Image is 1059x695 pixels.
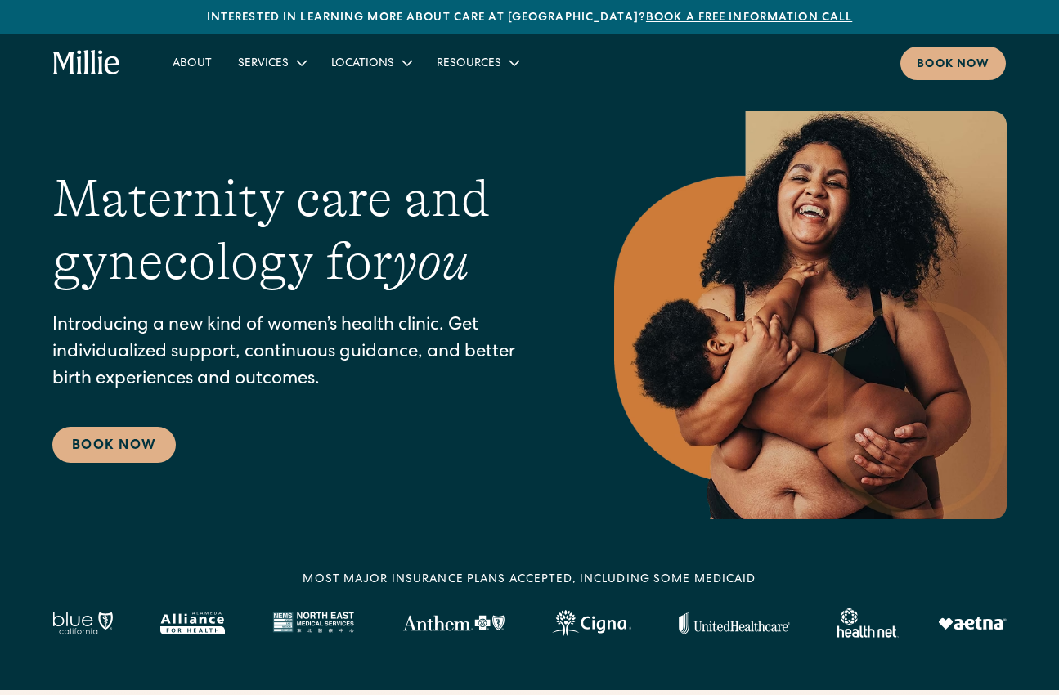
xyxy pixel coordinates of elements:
[917,56,989,74] div: Book now
[52,313,549,394] p: Introducing a new kind of women’s health clinic. Get individualized support, continuous guidance,...
[272,612,354,634] img: North East Medical Services logo
[225,49,318,76] div: Services
[938,617,1007,630] img: Aetna logo
[614,111,1007,519] img: Smiling mother with her baby in arms, celebrating body positivity and the nurturing bond of postp...
[52,427,176,463] a: Book Now
[402,615,505,631] img: Anthem Logo
[900,47,1006,80] a: Book now
[238,56,289,73] div: Services
[52,168,549,294] h1: Maternity care and gynecology for
[318,49,424,76] div: Locations
[552,610,631,636] img: Cigna logo
[437,56,501,73] div: Resources
[159,49,225,76] a: About
[53,50,120,76] a: home
[424,49,531,76] div: Resources
[393,232,469,291] em: you
[646,12,852,24] a: Book a free information call
[679,612,790,634] img: United Healthcare logo
[303,572,756,589] div: MOST MAJOR INSURANCE PLANS ACCEPTED, INCLUDING some MEDICAID
[331,56,394,73] div: Locations
[160,612,225,634] img: Alameda Alliance logo
[837,608,899,638] img: Healthnet logo
[52,612,113,634] img: Blue California logo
